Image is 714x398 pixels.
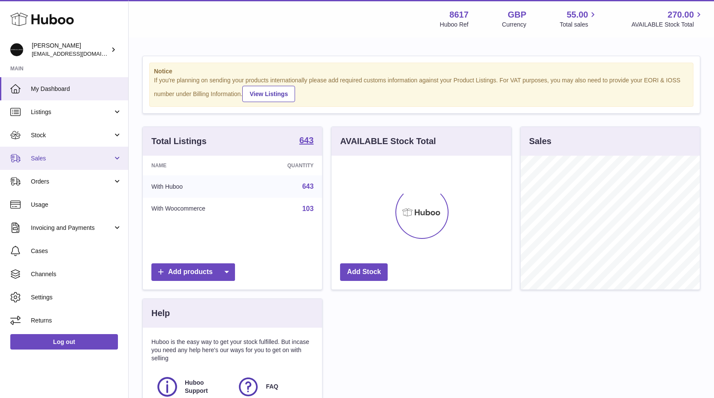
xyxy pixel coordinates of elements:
[31,178,113,186] span: Orders
[32,50,126,57] span: [EMAIL_ADDRESS][DOMAIN_NAME]
[31,293,122,302] span: Settings
[31,247,122,255] span: Cases
[631,21,704,29] span: AVAILABLE Stock Total
[10,334,118,350] a: Log out
[440,21,469,29] div: Huboo Ref
[254,156,322,175] th: Quantity
[560,9,598,29] a: 55.00 Total sales
[631,9,704,29] a: 270.00 AVAILABLE Stock Total
[340,136,436,147] h3: AVAILABLE Stock Total
[31,131,113,139] span: Stock
[143,198,254,220] td: With Woocommerce
[32,42,109,58] div: [PERSON_NAME]
[31,108,113,116] span: Listings
[143,156,254,175] th: Name
[10,43,23,56] img: hello@alfredco.com
[508,9,526,21] strong: GBP
[299,136,313,146] a: 643
[31,154,113,163] span: Sales
[31,224,113,232] span: Invoicing and Payments
[566,9,588,21] span: 55.00
[242,86,295,102] a: View Listings
[151,263,235,281] a: Add products
[154,67,689,75] strong: Notice
[151,338,313,362] p: Huboo is the easy way to get your stock fulfilled. But incase you need any help here's our ways f...
[31,201,122,209] span: Usage
[668,9,694,21] span: 270.00
[449,9,469,21] strong: 8617
[151,136,207,147] h3: Total Listings
[154,76,689,102] div: If you're planning on sending your products internationally please add required customs informati...
[560,21,598,29] span: Total sales
[266,383,278,391] span: FAQ
[31,270,122,278] span: Channels
[529,136,551,147] h3: Sales
[31,85,122,93] span: My Dashboard
[31,317,122,325] span: Returns
[185,379,227,395] span: Huboo Support
[502,21,527,29] div: Currency
[302,183,314,190] a: 643
[151,308,170,319] h3: Help
[299,136,313,145] strong: 643
[143,175,254,198] td: With Huboo
[340,263,388,281] a: Add Stock
[302,205,314,212] a: 103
